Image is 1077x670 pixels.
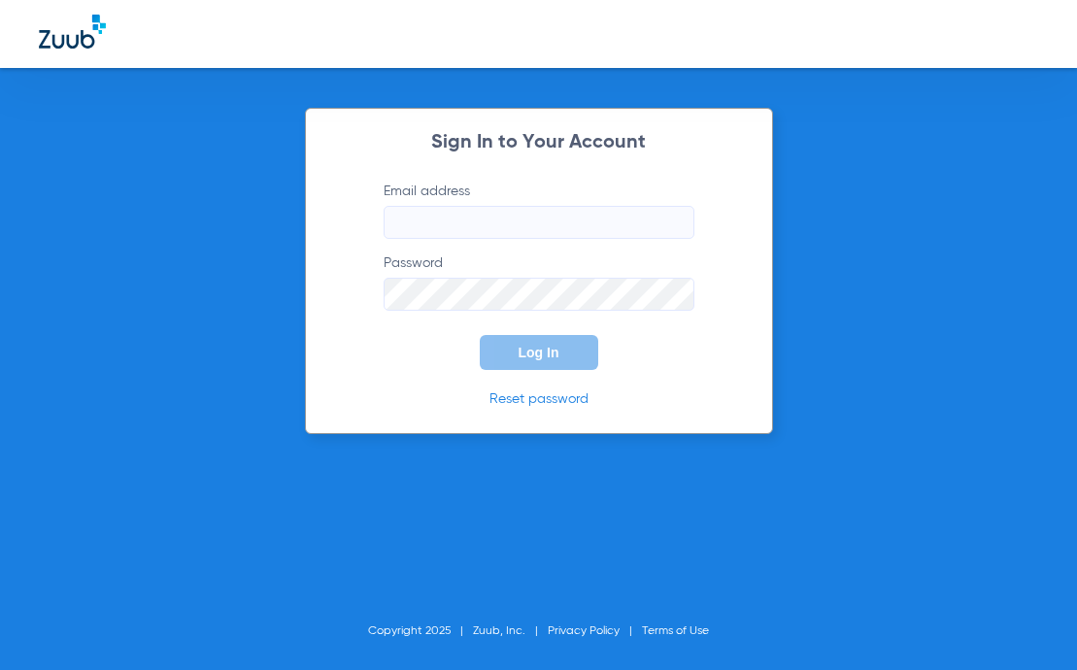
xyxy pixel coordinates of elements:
label: Email address [384,182,694,239]
input: Email address [384,206,694,239]
li: Zuub, Inc. [473,621,548,641]
a: Reset password [489,392,589,406]
li: Copyright 2025 [368,621,473,641]
img: Zuub Logo [39,15,106,49]
a: Privacy Policy [548,625,620,637]
input: Password [384,278,694,311]
span: Log In [519,345,559,360]
a: Terms of Use [642,625,709,637]
button: Log In [480,335,598,370]
h2: Sign In to Your Account [354,133,724,152]
label: Password [384,253,694,311]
